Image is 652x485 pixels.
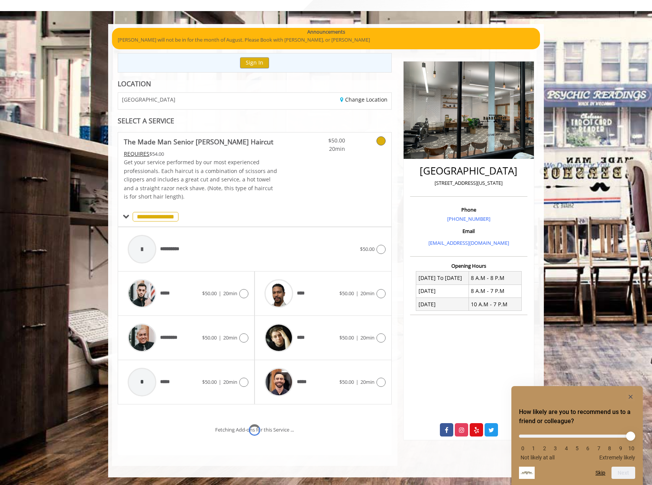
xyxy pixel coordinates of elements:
[122,97,175,102] span: [GEOGRAPHIC_DATA]
[360,290,375,297] span: 20min
[551,445,559,451] li: 3
[219,334,221,341] span: |
[412,207,525,212] h3: Phone
[519,392,635,479] div: How likely are you to recommend us to a friend or colleague? Select an option from 0 to 10, with ...
[360,246,375,252] span: $50.00
[124,150,149,157] span: This service needs some Advance to be paid before we block your appointment
[428,239,509,246] a: [EMAIL_ADDRESS][DOMAIN_NAME]
[202,290,217,297] span: $50.00
[356,378,358,385] span: |
[626,392,635,401] button: Hide survey
[202,334,217,341] span: $50.00
[519,445,527,451] li: 0
[595,445,603,451] li: 7
[240,57,269,68] button: Sign In
[223,378,237,385] span: 20min
[584,445,592,451] li: 6
[541,445,548,451] li: 2
[469,285,521,297] td: 8 A.M - 7 P.M
[340,96,388,103] a: Change Location
[416,272,469,285] td: [DATE] To [DATE]
[339,334,354,341] span: $50.00
[223,290,237,297] span: 20min
[611,467,635,479] button: Next question
[339,290,354,297] span: $50.00
[530,445,537,451] li: 1
[412,179,525,187] p: [STREET_ADDRESS][US_STATE]
[307,28,345,36] b: Announcements
[360,378,375,385] span: 20min
[360,334,375,341] span: 20min
[356,290,358,297] span: |
[447,215,490,222] a: [PHONE_NUMBER]
[563,445,570,451] li: 4
[521,454,555,461] span: Not likely at all
[595,470,605,476] button: Skip
[202,378,217,385] span: $50.00
[124,136,273,147] b: The Made Man Senior [PERSON_NAME] Haircut
[599,454,635,461] span: Extremely likely
[412,165,525,176] h2: [GEOGRAPHIC_DATA]
[469,272,521,285] td: 8 A.M - 8 P.M
[223,334,237,341] span: 20min
[219,378,221,385] span: |
[339,378,354,385] span: $50.00
[519,429,635,461] div: How likely are you to recommend us to a friend or colleague? Select an option from 0 to 10, with ...
[519,407,635,426] h2: How likely are you to recommend us to a friend or colleague? Select an option from 0 to 10, with ...
[124,158,277,201] p: Get your service performed by our most experienced professionals. Each haircut is a combination o...
[606,445,613,451] li: 8
[356,334,358,341] span: |
[628,445,635,451] li: 10
[416,298,469,311] td: [DATE]
[573,445,581,451] li: 5
[617,445,624,451] li: 9
[300,136,345,145] span: $50.00
[469,298,521,311] td: 10 A.M - 7 P.M
[410,263,527,268] h3: Opening Hours
[118,117,392,124] div: SELECT A SERVICE
[118,36,534,44] p: [PERSON_NAME] will not be in for the month of August. Please Book with [PERSON_NAME], or [PERSON_...
[215,426,294,434] div: Fetching Add-ons for this Service ...
[124,150,277,158] div: $54.00
[416,285,469,297] td: [DATE]
[118,79,151,88] b: LOCATION
[412,228,525,234] h3: Email
[300,145,345,153] span: 20min
[219,290,221,297] span: |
